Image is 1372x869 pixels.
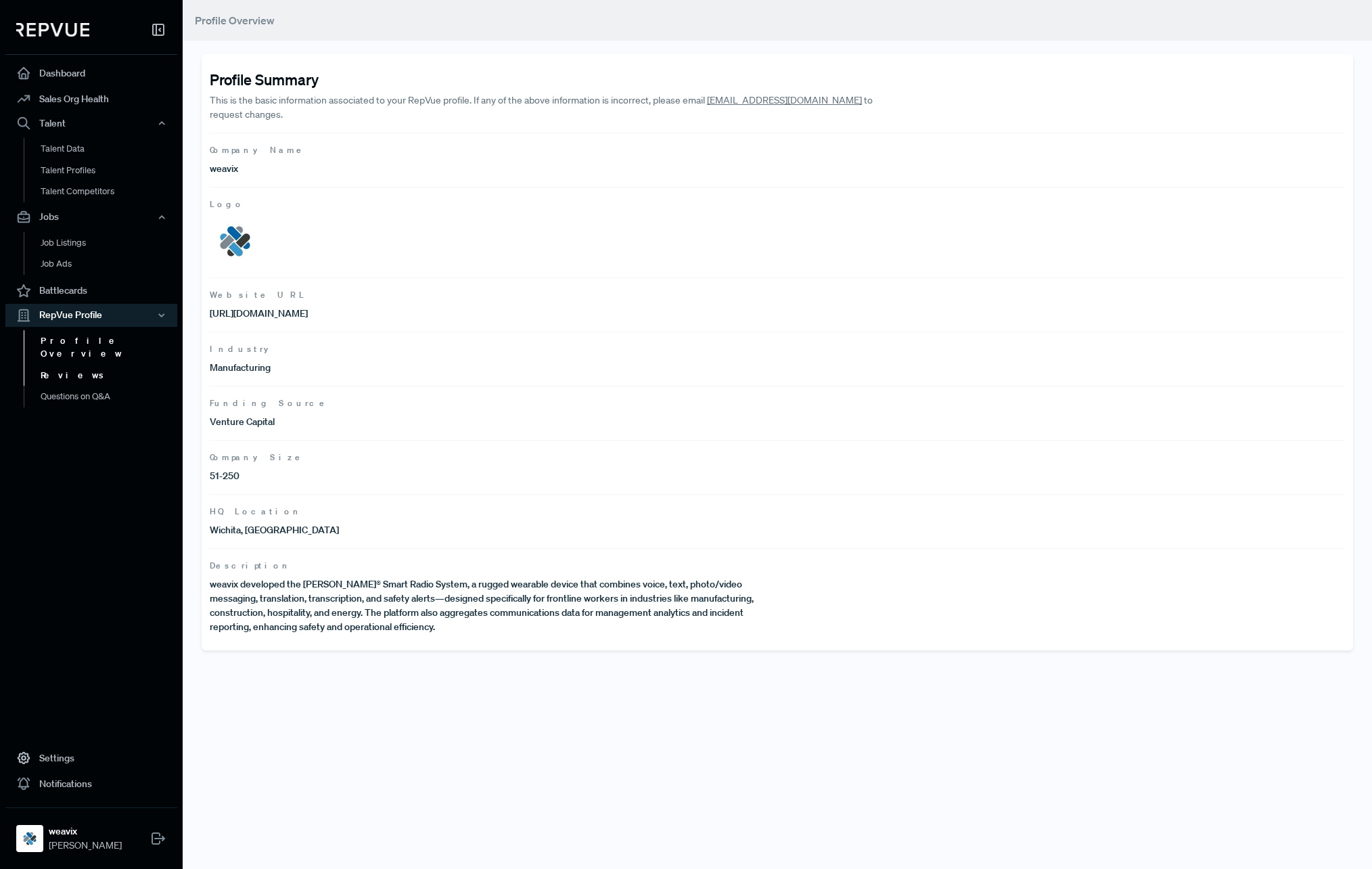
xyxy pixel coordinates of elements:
p: This is the basic information associated to your RepVue profile. If any of the above information ... [210,93,891,122]
a: Battlecards [5,278,177,304]
p: Manufacturing [210,361,777,375]
span: Logo [210,198,1345,210]
p: Wichita, [GEOGRAPHIC_DATA] [210,523,777,537]
a: weavixweavix[PERSON_NAME] [5,807,177,858]
a: Questions on Q&A [24,386,196,407]
a: [EMAIL_ADDRESS][DOMAIN_NAME] [707,94,862,106]
a: Profile Overview [24,330,196,365]
p: 51-250 [210,469,777,483]
button: Jobs [5,206,177,229]
a: Reviews [24,365,196,386]
button: Talent [5,112,177,135]
span: Funding Source [210,397,1345,409]
span: Company Size [210,451,1345,464]
img: RepVue [16,23,89,37]
a: Talent Profiles [24,160,196,181]
p: [URL][DOMAIN_NAME] [210,307,777,321]
p: weavix [210,162,777,176]
a: Job Ads [24,253,196,275]
h4: Profile Summary [210,70,1345,88]
a: Settings [5,745,177,771]
a: Talent Data [24,138,196,160]
a: Job Listings [24,232,196,254]
a: Dashboard [5,60,177,86]
span: Description [210,560,1345,572]
span: HQ Location [210,506,1345,518]
strong: weavix [49,824,122,839]
p: weavix developed the [PERSON_NAME]® Smart Radio System, a rugged wearable device that combines vo... [210,577,777,634]
span: [PERSON_NAME] [49,839,122,853]
p: Venture Capital [210,415,777,429]
img: weavix [19,828,41,849]
span: Website URL [210,289,1345,301]
button: RepVue Profile [5,304,177,327]
span: Industry [210,343,1345,355]
a: Sales Org Health [5,86,177,112]
a: Notifications [5,771,177,797]
img: Logo [210,216,260,267]
a: Talent Competitors [24,181,196,202]
span: Company Name [210,144,1345,156]
span: Profile Overview [195,14,275,27]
